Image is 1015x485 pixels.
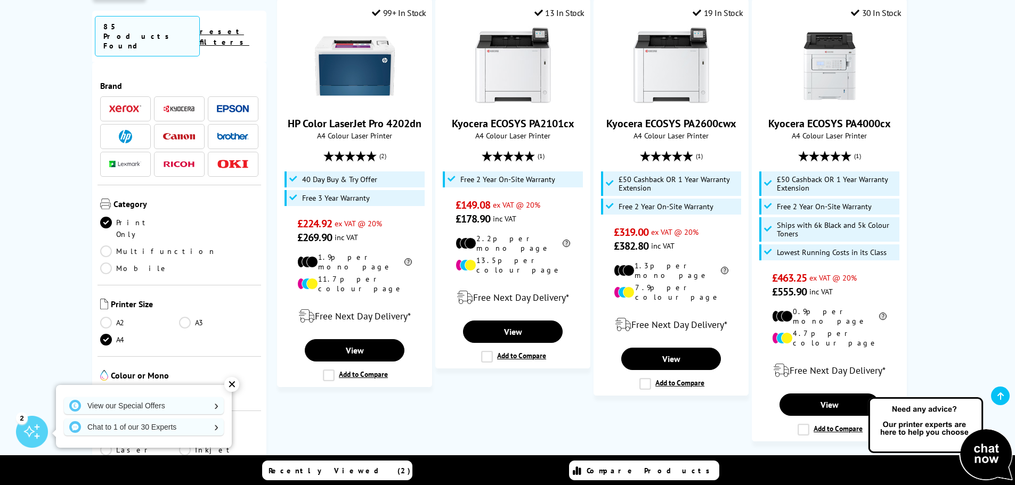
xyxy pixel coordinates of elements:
[283,301,426,331] div: modal_delivery
[288,117,421,130] a: HP Color LaserJet Pro 4202dn
[297,217,332,231] span: £224.92
[452,117,574,130] a: Kyocera ECOSYS PA2101cx
[866,396,1015,483] img: Open Live Chat window
[163,130,195,143] a: Canon
[269,466,411,475] span: Recently Viewed (2)
[534,7,584,18] div: 13 In Stock
[217,102,249,116] a: Epson
[777,248,887,257] span: Lowest Running Costs in its Class
[163,133,195,140] img: Canon
[100,370,108,381] img: Colour or Mono
[758,356,901,385] div: modal_delivery
[854,146,861,166] span: (1)
[335,218,382,228] span: ex VAT @ 20%
[297,231,332,244] span: £269.90
[217,158,249,171] a: OKI
[599,130,743,141] span: A4 Colour Laser Printer
[758,130,901,141] span: A4 Colour Laser Printer
[217,133,249,140] img: Brother
[614,225,648,239] span: £319.00
[809,273,857,283] span: ex VAT @ 20%
[768,117,891,130] a: Kyocera ECOSYS PA4000cx
[297,252,412,272] li: 1.9p per mono page
[599,310,743,340] div: modal_delivery
[109,102,141,116] a: Xerox
[100,245,216,257] a: Multifunction
[109,161,141,167] img: Lexmark
[302,194,370,202] span: Free 3 Year Warranty
[473,26,553,106] img: Kyocera ECOSYS PA2101cx
[64,418,224,435] a: Chat to 1 of our 30 Experts
[111,370,259,383] span: Colour or Mono
[95,16,200,56] span: 85 Products Found
[772,271,807,285] span: £463.25
[772,285,807,299] span: £555.90
[473,97,553,108] a: Kyocera ECOSYS PA2101cx
[777,175,897,192] span: £50 Cashback OR 1 Year Warranty Extension
[16,412,28,424] div: 2
[109,105,141,112] img: Xerox
[651,241,675,251] span: inc VAT
[179,444,258,456] a: Inkjet
[372,7,426,18] div: 99+ In Stock
[614,283,728,302] li: 7.9p per colour page
[772,307,887,326] li: 0.9p per mono page
[456,256,570,275] li: 13.5p per colour page
[456,212,490,226] span: £178.90
[100,217,180,240] a: Print Only
[777,221,897,238] span: Ships with 6k Black and 5k Colour Toners
[569,461,719,480] a: Compare Products
[163,161,195,167] img: Ricoh
[631,26,711,106] img: Kyocera ECOSYS PA2600cwx
[696,146,703,166] span: (1)
[456,234,570,253] li: 2.2p per mono page
[441,283,584,313] div: modal_delivery
[109,158,141,171] a: Lexmark
[163,102,195,116] a: Kyocera
[851,7,901,18] div: 30 In Stock
[119,130,132,143] img: HP
[631,97,711,108] a: Kyocera ECOSYS PA2600cwx
[693,7,743,18] div: 19 In Stock
[163,158,195,171] a: Ricoh
[779,393,879,416] a: View
[323,369,388,381] label: Add to Compare
[100,299,108,309] img: Printer Size
[481,351,546,363] label: Add to Compare
[297,274,412,293] li: 11.7p per colour page
[224,377,239,392] div: ✕
[460,175,555,184] span: Free 2 Year On-Site Warranty
[456,198,490,212] span: £149.08
[606,117,736,130] a: Kyocera ECOSYS PA2600cwx
[379,146,386,166] span: (2)
[200,27,249,47] a: reset filters
[109,130,141,143] a: HP
[100,262,180,274] a: Mobile
[163,105,195,113] img: Kyocera
[262,461,412,480] a: Recently Viewed (2)
[619,202,713,211] span: Free 2 Year On-Site Warranty
[790,97,870,108] a: Kyocera ECOSYS PA4000cx
[100,317,180,328] a: A2
[614,239,648,253] span: £382.80
[315,26,395,106] img: HP Color LaserJet Pro 4202dn
[587,466,716,475] span: Compare Products
[100,444,180,456] a: Laser
[217,105,249,113] img: Epson
[441,130,584,141] span: A4 Colour Laser Printer
[335,232,358,242] span: inc VAT
[64,397,224,414] a: View our Special Offers
[179,317,258,328] a: A3
[302,175,377,184] span: 40 Day Buy & Try Offer
[217,160,249,169] img: OKI
[614,261,728,280] li: 1.3p per mono page
[621,348,720,370] a: View
[100,199,111,209] img: Category
[777,202,872,211] span: Free 2 Year On-Site Warranty
[651,227,699,237] span: ex VAT @ 20%
[538,146,545,166] span: (1)
[113,199,259,211] span: Category
[772,328,887,348] li: 4.7p per colour page
[463,320,562,343] a: View
[619,175,739,192] span: £50 Cashback OR 1 Year Warranty Extension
